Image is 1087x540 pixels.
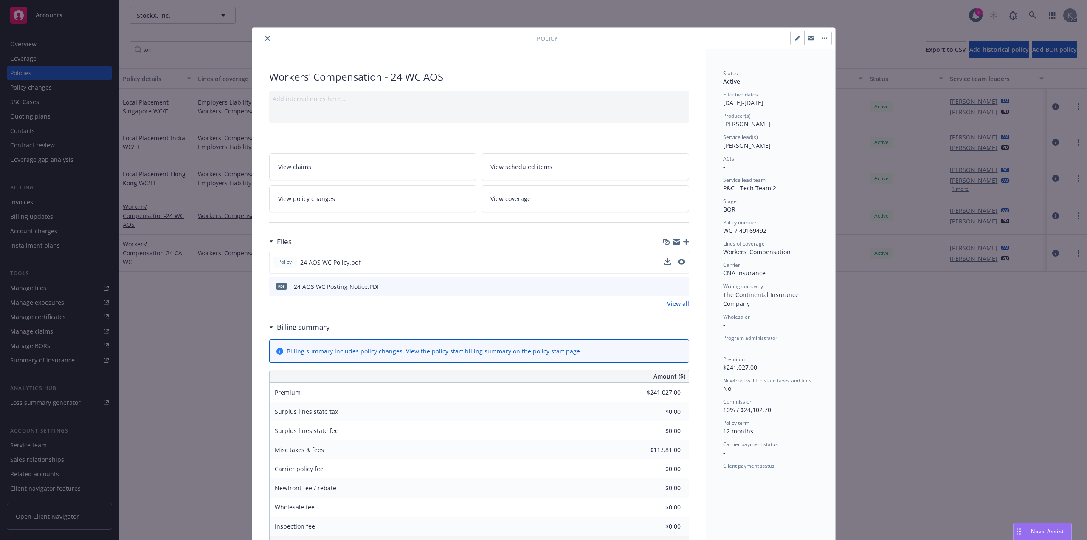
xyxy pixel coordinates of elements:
span: Policy term [723,419,749,427]
span: WC 7 40169492 [723,226,766,235]
div: Billing summary [269,322,330,333]
a: View coverage [482,185,689,212]
span: Misc taxes & fees [275,446,324,454]
div: Add internal notes here... [273,94,686,103]
span: - [723,163,725,171]
span: Service lead team [723,176,766,184]
div: Billing summary includes policy changes. View the policy start billing summary on the . [287,347,582,356]
span: CNA Insurance [723,269,766,277]
a: View policy changes [269,185,477,212]
span: [PERSON_NAME] [723,120,771,128]
span: Newfront fee / rebate [275,484,336,492]
span: Newfront will file state taxes and fees [723,377,811,384]
button: download file [665,282,671,291]
button: download file [664,258,671,265]
span: - [723,470,725,478]
span: P&C - Tech Team 2 [723,184,776,192]
span: No [723,385,731,393]
span: Producer(s) [723,112,751,119]
span: Wholesale fee [275,503,315,511]
a: View all [667,299,689,308]
span: Program administrator [723,334,777,342]
span: PDF [276,283,287,289]
span: 24 AOS WC Policy.pdf [300,258,361,267]
span: Premium [275,388,301,396]
span: Stage [723,198,737,205]
span: Policy [537,34,558,43]
span: Carrier [723,261,740,269]
span: AC(s) [723,155,736,162]
input: 0.00 [631,482,686,495]
div: Drag to move [1014,523,1024,540]
span: Inspection fee [275,522,315,530]
a: View scheduled items [482,153,689,180]
span: [PERSON_NAME] [723,141,771,150]
a: policy start page [533,347,580,355]
span: Nova Assist [1031,528,1064,535]
span: - [723,449,725,457]
span: Surplus lines state tax [275,407,338,416]
span: Client payment status [723,462,774,469]
span: - [723,342,725,350]
div: 24 AOS WC Posting Notice.PDF [294,282,380,291]
span: Carrier policy fee [275,465,324,473]
div: Files [269,236,292,247]
button: preview file [678,282,686,291]
span: The Continental Insurance Company [723,291,800,308]
span: Amount ($) [653,372,685,381]
span: Status [723,70,738,77]
span: View claims [278,162,311,171]
span: Writing company [723,283,763,290]
button: preview file [678,258,685,267]
span: View policy changes [278,194,335,203]
span: Lines of coverage [723,240,765,247]
button: close [262,33,273,43]
input: 0.00 [631,424,686,437]
span: Carrier payment status [723,441,778,448]
span: 10% / $24,102.70 [723,406,771,414]
span: Effective dates [723,91,758,98]
h3: Files [277,236,292,247]
span: Active [723,77,740,85]
a: View claims [269,153,477,180]
div: Workers' Compensation - 24 WC AOS [269,70,689,84]
input: 0.00 [631,405,686,418]
span: Surplus lines state fee [275,427,338,435]
span: Service lead(s) [723,133,758,141]
span: - [723,321,725,329]
input: 0.00 [631,463,686,475]
h3: Billing summary [277,322,330,333]
input: 0.00 [631,520,686,533]
span: Premium [723,356,745,363]
button: download file [664,258,671,267]
span: Policy number [723,219,757,226]
div: [DATE] - [DATE] [723,91,818,107]
input: 0.00 [631,501,686,514]
span: Policy [276,258,293,266]
span: BOR [723,205,735,213]
span: Workers' Compensation [723,248,791,256]
button: Nova Assist [1013,523,1072,540]
span: Wholesaler [723,313,750,320]
span: Commission [723,398,752,405]
span: View coverage [490,194,531,203]
input: 0.00 [631,444,686,456]
input: 0.00 [631,386,686,399]
span: $241,027.00 [723,363,757,371]
span: View scheduled items [490,162,552,171]
span: 12 months [723,427,753,435]
button: preview file [678,259,685,265]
